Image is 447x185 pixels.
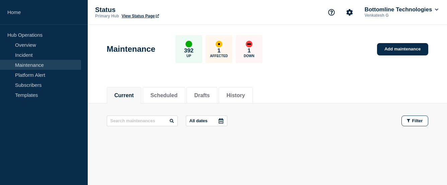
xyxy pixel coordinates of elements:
[217,47,220,54] p: 1
[190,118,208,123] p: All dates
[412,118,423,123] span: Filter
[247,47,250,54] p: 1
[184,47,194,54] p: 392
[187,54,191,58] p: Up
[194,93,210,99] button: Drafts
[122,14,159,18] a: View Status Page
[95,14,119,18] p: Primary Hub
[343,5,357,19] button: Account settings
[107,44,155,54] h1: Maintenance
[185,41,192,47] div: up
[401,116,428,126] button: Filter
[186,116,227,126] button: All dates
[210,54,228,58] p: Affected
[107,116,178,126] input: Search maintenances
[377,43,428,55] a: Add maintenance
[324,5,339,19] button: Support
[95,6,229,14] p: Status
[226,93,245,99] button: History
[244,54,254,58] p: Down
[363,6,440,13] button: Bottomline Technologies
[115,93,134,99] button: Current
[150,93,177,99] button: Scheduled
[246,41,252,47] div: down
[363,13,433,18] p: Venkatesh G
[216,41,222,47] div: affected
